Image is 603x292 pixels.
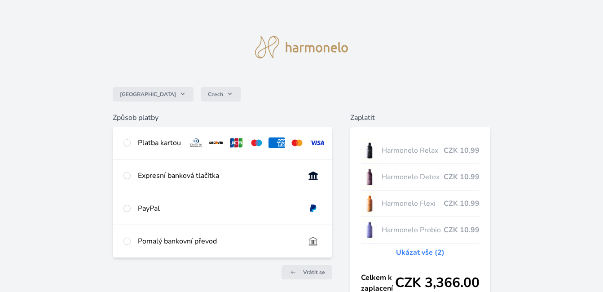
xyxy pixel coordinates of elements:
[396,247,445,258] a: Ukázat vše (2)
[444,225,480,235] span: CZK 10.99
[120,91,176,98] span: [GEOGRAPHIC_DATA]
[138,137,181,148] div: Platba kartou
[282,265,332,279] a: Vrátit se
[382,145,444,156] span: Harmonelo Relax
[361,166,378,188] img: DETOX_se_stinem_x-lo.jpg
[305,170,321,181] img: onlineBanking_CZ.svg
[395,275,480,291] span: CZK 3,366.00
[361,219,378,241] img: CLEAN_PROBIO_se_stinem_x-lo.jpg
[268,137,285,148] img: amex.svg
[382,198,444,209] span: Harmonelo Flexi
[382,172,444,182] span: Harmonelo Detox
[201,87,241,102] button: Czech
[361,139,378,162] img: CLEAN_RELAX_se_stinem_x-lo.jpg
[188,137,205,148] img: diners.svg
[382,225,444,235] span: Harmonelo Probio
[138,236,298,247] div: Pomalý bankovní převod
[208,91,223,98] span: Czech
[289,137,305,148] img: mc.svg
[444,172,480,182] span: CZK 10.99
[113,112,332,123] h6: Způsob platby
[444,145,480,156] span: CZK 10.99
[309,137,326,148] img: visa.svg
[113,87,194,102] button: [GEOGRAPHIC_DATA]
[303,269,325,276] span: Vrátit se
[444,198,480,209] span: CZK 10.99
[138,203,298,214] div: PayPal
[305,236,321,247] img: bankTransfer_IBAN.svg
[208,137,224,148] img: discover.svg
[228,137,245,148] img: jcb.svg
[361,192,378,215] img: CLEAN_FLEXI_se_stinem_x-hi_(1)-lo.jpg
[255,36,348,58] img: logo.svg
[350,112,491,123] h6: Zaplatit
[138,170,298,181] div: Expresní banková tlačítka
[248,137,265,148] img: maestro.svg
[305,203,321,214] img: paypal.svg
